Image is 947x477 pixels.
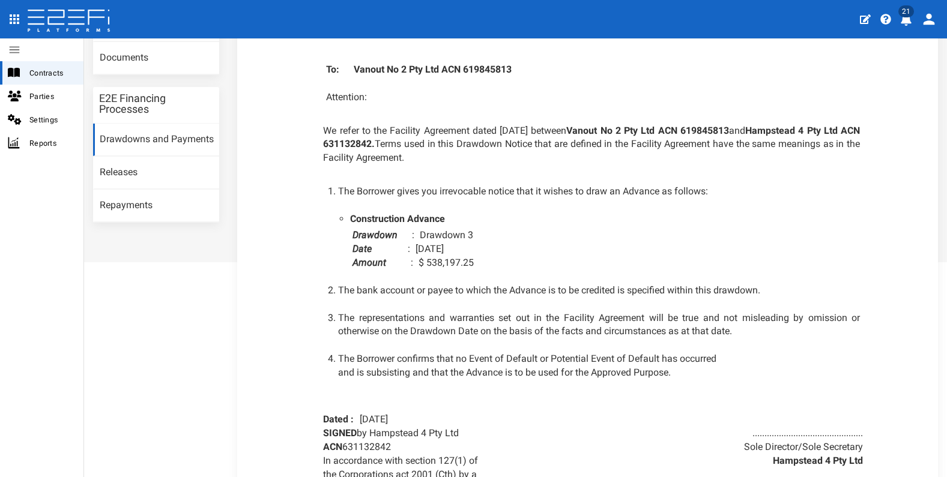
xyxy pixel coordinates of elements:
span: : [411,257,416,268]
span: Contracts [29,66,74,80]
span: Drawdown 3 [420,229,473,241]
p: We refer to the Facility Agreement dated [DATE] between and Terms used in this Drawdown Notice th... [314,124,872,166]
p: Attention: [314,91,872,104]
h3: E2E Financing Processes [99,93,213,115]
b: Vanout No 2 Pty Ltd ACN 619845813 [566,125,729,136]
li: The bank account or payee to which the Advance is to be credited is specified within this drawdown. [338,284,860,298]
li: Construction Advance [350,212,445,226]
span: [DATE] [416,243,444,254]
span: Amount [352,257,408,268]
span: Reports [29,136,74,150]
li: The Borrower confirms that no Event of Default or Potential Event of Default has occurred and is ... [338,352,860,380]
b: To: [326,64,339,75]
span: Settings [29,113,74,127]
span: Parties [29,89,74,103]
a: Drawdowns and Payments [93,124,219,156]
li: The representations and warranties set out in the Facility Agreement will be true and not mislead... [338,311,860,339]
a: Documents [93,42,219,74]
div: [DATE] [314,413,872,427]
b: Hampstead 4 Pty Ltd [773,455,863,466]
b: ACN [323,441,342,452]
b: Vanout No 2 Pty Ltd ACN 619845813 [354,64,512,75]
li: The Borrower gives you irrevocable notice that it wishes to draw an Advance as follows: [338,185,860,199]
a: Releases [93,157,219,189]
div: .............................................. Sole Director/Sole Secretary [593,427,872,468]
b: Dated : [314,413,360,425]
span: $ 538,197.25 [419,257,474,268]
span: : [412,229,417,241]
span: Date [352,243,405,254]
span: Drawdown [352,229,410,241]
span: : [408,243,413,254]
b: SIGNED [323,427,357,439]
a: Repayments [93,190,219,222]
